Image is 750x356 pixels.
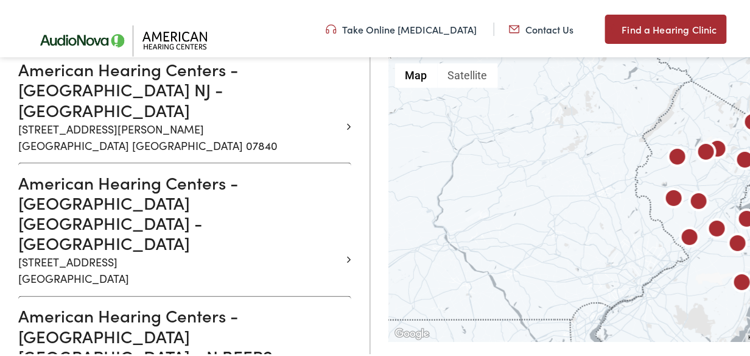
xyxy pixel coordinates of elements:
a: Contact Us [509,20,574,34]
h3: American Hearing Centers - [GEOGRAPHIC_DATA] [GEOGRAPHIC_DATA] - [GEOGRAPHIC_DATA] [18,170,342,252]
img: utility icon [326,20,337,34]
p: [STREET_ADDRESS] [GEOGRAPHIC_DATA] [18,252,342,285]
a: Find a Hearing Clinic [605,12,727,41]
a: Take Online [MEDICAL_DATA] [326,20,477,34]
p: [STREET_ADDRESS][PERSON_NAME] [GEOGRAPHIC_DATA] [GEOGRAPHIC_DATA] 07840 [18,118,342,151]
a: American Hearing Centers - [GEOGRAPHIC_DATA] NJ - [GEOGRAPHIC_DATA] [STREET_ADDRESS][PERSON_NAME]... [18,57,342,151]
img: utility icon [605,20,616,34]
h3: American Hearing Centers - [GEOGRAPHIC_DATA] NJ - [GEOGRAPHIC_DATA] [18,57,342,118]
a: American Hearing Centers - [GEOGRAPHIC_DATA] [GEOGRAPHIC_DATA] - [GEOGRAPHIC_DATA] [STREET_ADDRES... [18,170,342,285]
img: utility icon [509,20,520,34]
